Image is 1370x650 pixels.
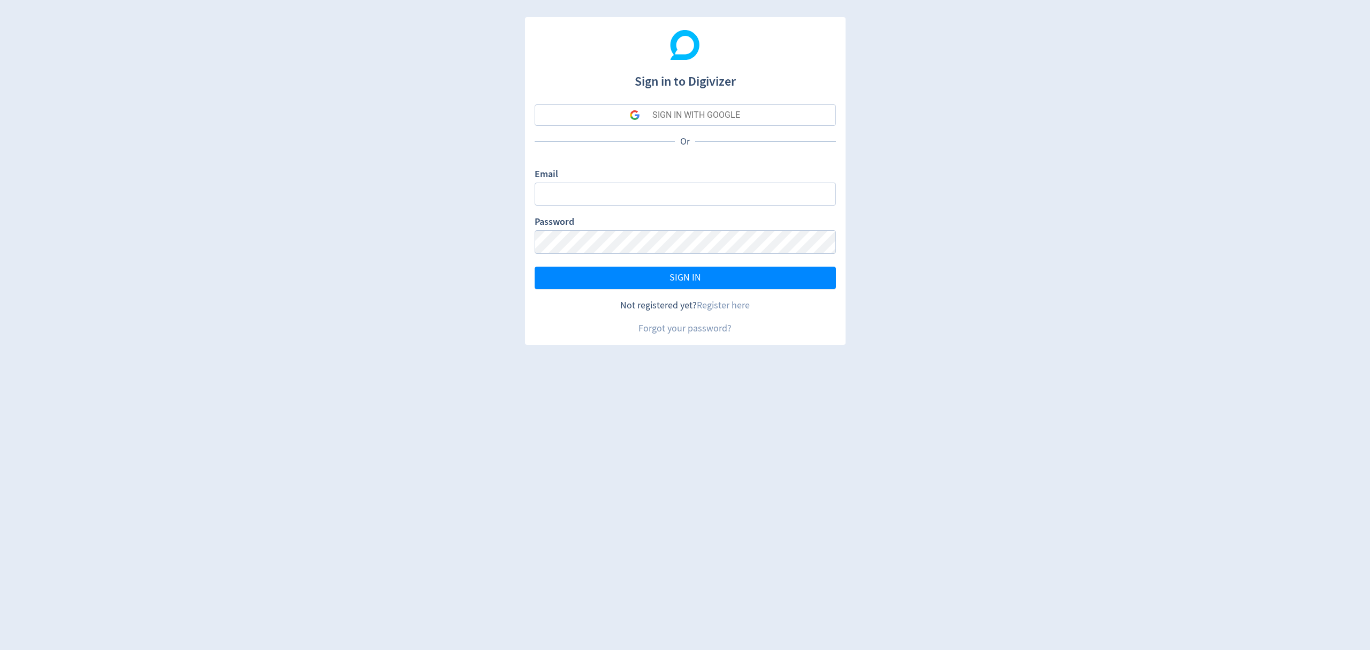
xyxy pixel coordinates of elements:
[535,168,558,183] label: Email
[535,215,574,230] label: Password
[535,299,836,312] div: Not registered yet?
[535,63,836,91] h1: Sign in to Digivizer
[675,135,695,148] p: Or
[669,273,701,283] span: SIGN IN
[697,299,750,312] a: Register here
[652,104,740,126] div: SIGN IN WITH GOOGLE
[670,30,700,60] img: Digivizer Logo
[535,104,836,126] button: SIGN IN WITH GOOGLE
[638,322,732,335] a: Forgot your password?
[535,267,836,289] button: SIGN IN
